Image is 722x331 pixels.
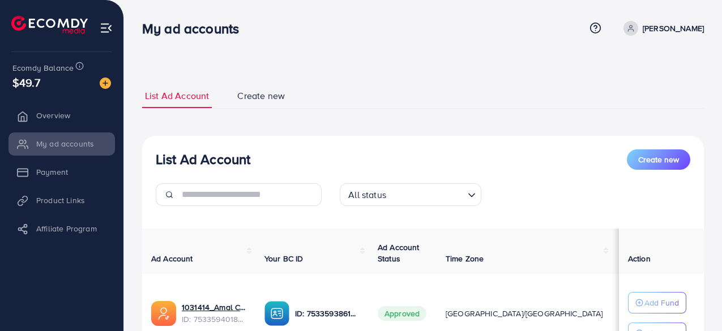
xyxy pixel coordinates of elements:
[628,292,686,313] button: Add Fund
[11,16,88,33] img: logo
[446,308,603,319] span: [GEOGRAPHIC_DATA]/[GEOGRAPHIC_DATA]
[100,22,113,35] img: menu
[145,89,209,102] span: List Ad Account
[619,21,704,36] a: [PERSON_NAME]
[12,62,74,74] span: Ecomdy Balance
[643,22,704,35] p: [PERSON_NAME]
[151,253,193,264] span: Ad Account
[390,184,463,203] input: Search for option
[378,306,426,321] span: Approved
[644,296,679,309] p: Add Fund
[142,20,248,37] h3: My ad accounts
[627,149,690,170] button: Create new
[182,302,246,313] a: 1031414_Amal Collection_1754051557873
[182,313,246,325] span: ID: 7533594018068971521
[638,154,679,165] span: Create new
[295,307,360,320] p: ID: 7533593861403754513
[346,187,388,203] span: All status
[100,78,111,89] img: image
[264,301,289,326] img: ic-ba-acc.ded83a64.svg
[340,183,481,206] div: Search for option
[12,74,40,91] span: $49.7
[378,242,420,264] span: Ad Account Status
[151,301,176,326] img: ic-ads-acc.e4c84228.svg
[264,253,304,264] span: Your BC ID
[182,302,246,325] div: <span class='underline'>1031414_Amal Collection_1754051557873</span></br>7533594018068971521
[237,89,285,102] span: Create new
[156,151,250,167] h3: List Ad Account
[628,253,651,264] span: Action
[446,253,484,264] span: Time Zone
